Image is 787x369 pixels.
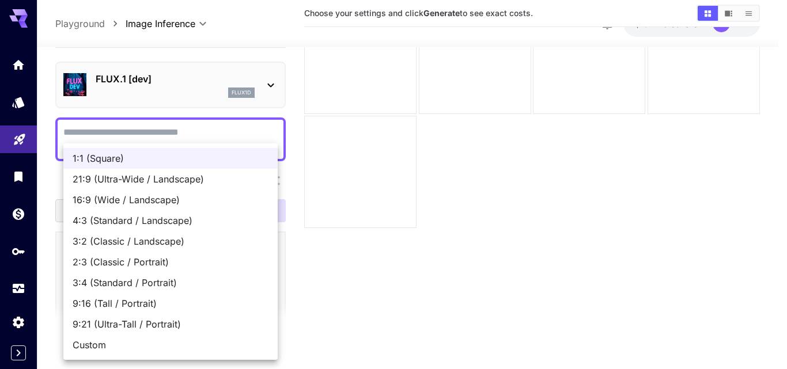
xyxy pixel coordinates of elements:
[73,172,268,186] span: 21:9 (Ultra-Wide / Landscape)
[73,214,268,227] span: 4:3 (Standard / Landscape)
[73,276,268,290] span: 3:4 (Standard / Portrait)
[73,317,268,331] span: 9:21 (Ultra-Tall / Portrait)
[73,151,268,165] span: 1:1 (Square)
[73,193,268,207] span: 16:9 (Wide / Landscape)
[73,296,268,310] span: 9:16 (Tall / Portrait)
[73,338,268,352] span: Custom
[73,255,268,269] span: 2:3 (Classic / Portrait)
[73,234,268,248] span: 3:2 (Classic / Landscape)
